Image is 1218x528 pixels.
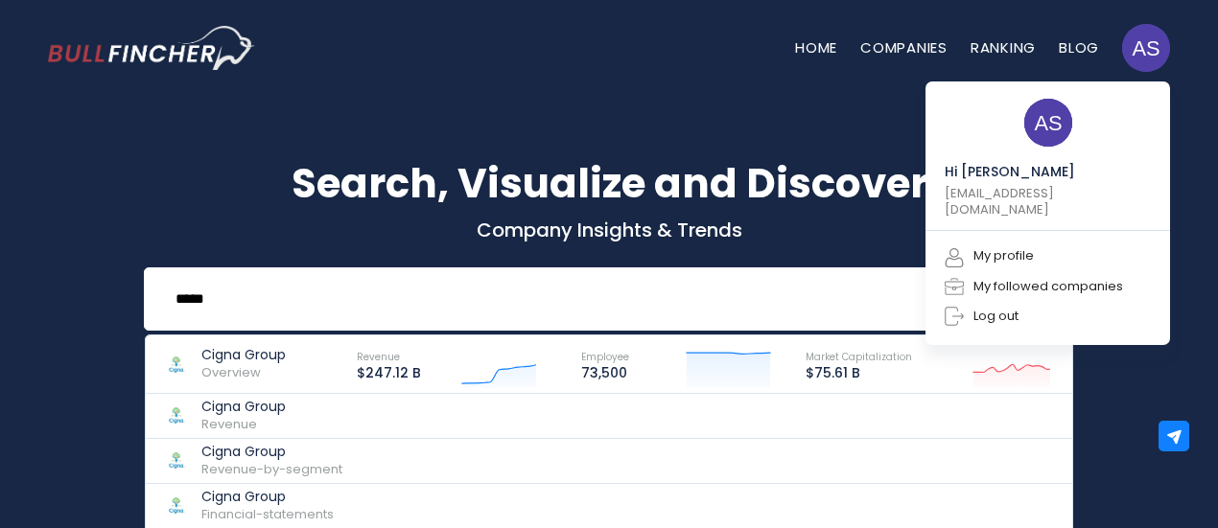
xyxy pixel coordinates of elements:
[146,335,1072,394] a: Cigna Group Overview Revenue $247.12 B Employee 73,500 Market Capitalization $75.61 B
[48,26,255,70] img: Bullfincher logo
[945,277,1123,296] a: Following My followed companies
[201,399,286,415] p: Cigna Group
[48,369,1170,389] p: What's trending
[146,439,1072,484] a: Cigna Group Revenue-by-segment
[860,37,948,57] a: Companies
[201,363,261,381] span: Overview
[806,365,912,381] p: $75.61 B
[806,350,912,364] span: Market Capitalization
[1059,37,1099,57] a: Blog
[48,218,1170,242] p: Company Insights & Trends
[201,347,286,363] p: Cigna Group
[48,26,254,70] a: Go to homepage
[201,489,334,505] p: Cigna Group
[581,350,629,364] span: Employee
[945,245,1034,267] a: User My profile
[945,163,1151,218] div: Hi [PERSON_NAME]
[945,306,1019,325] a: Logout Log out
[201,415,257,433] span: Revenue
[945,245,964,267] img: User
[201,444,342,460] p: Cigna Group
[357,350,400,364] span: Revenue
[581,365,629,381] p: 73,500
[146,394,1072,439] a: Cigna Group Revenue
[201,460,342,478] span: Revenue-by-segment
[357,365,421,381] p: $247.12 B
[945,307,964,326] img: Logout
[945,277,964,296] img: Following
[945,184,1054,218] a: [EMAIL_ADDRESS][DOMAIN_NAME]
[48,153,1170,214] h1: Search, Visualize and Discover
[201,505,334,523] span: Financial-statements
[971,37,1036,57] a: Ranking
[795,37,837,57] a: Home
